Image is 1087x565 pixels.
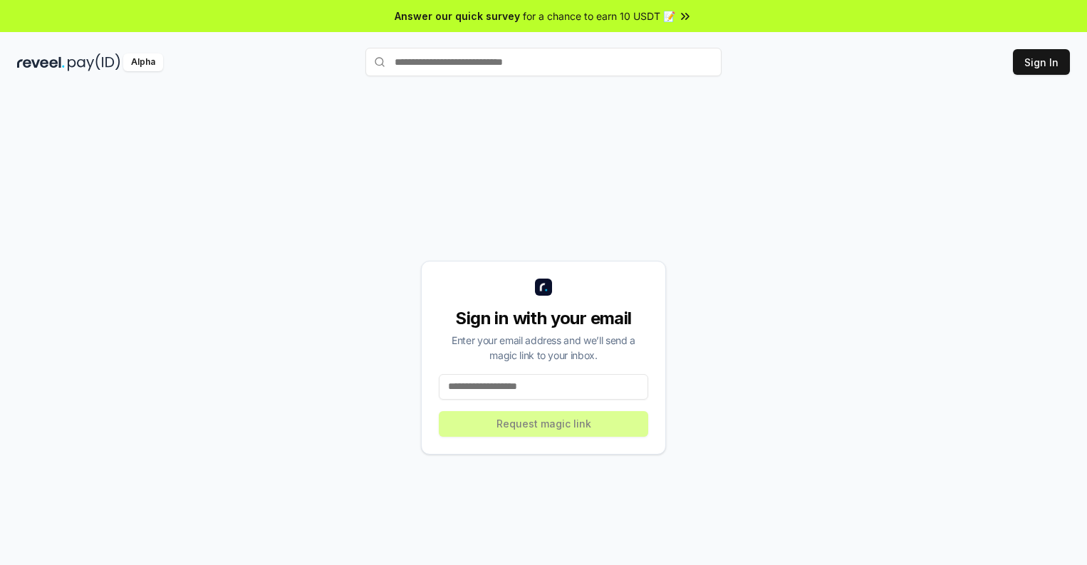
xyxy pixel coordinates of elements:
[1013,49,1070,75] button: Sign In
[439,333,648,363] div: Enter your email address and we’ll send a magic link to your inbox.
[395,9,520,24] span: Answer our quick survey
[123,53,163,71] div: Alpha
[17,53,65,71] img: reveel_dark
[68,53,120,71] img: pay_id
[439,307,648,330] div: Sign in with your email
[523,9,675,24] span: for a chance to earn 10 USDT 📝
[535,279,552,296] img: logo_small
